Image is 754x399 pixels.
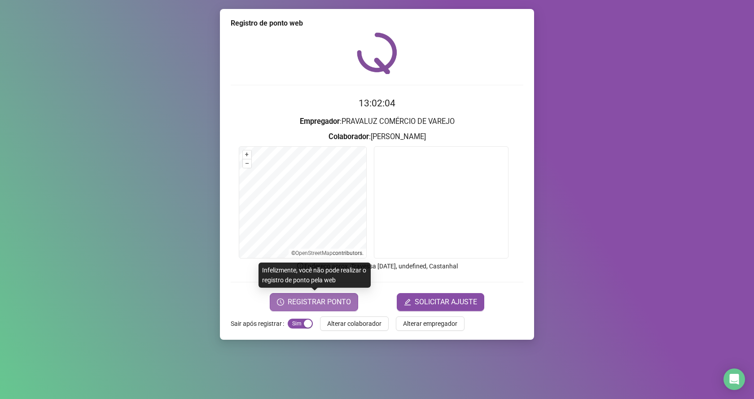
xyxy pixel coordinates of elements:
[415,297,477,307] span: SOLICITAR AJUSTE
[231,131,523,143] h3: : [PERSON_NAME]
[296,262,304,270] span: info-circle
[397,293,484,311] button: editSOLICITAR AJUSTE
[288,297,351,307] span: REGISTRAR PONTO
[270,293,358,311] button: REGISTRAR PONTO
[243,159,251,168] button: –
[396,316,465,331] button: Alterar empregador
[291,250,364,256] li: © contributors.
[404,298,411,306] span: edit
[300,117,340,126] strong: Empregador
[329,132,369,141] strong: Colaborador
[403,319,457,329] span: Alterar empregador
[243,150,251,159] button: +
[259,263,371,288] div: Infelizmente, você não pode realizar o registro de ponto pela web
[231,261,523,271] p: Endereço aprox. : Travessa [DATE], undefined, Castanhal
[327,319,381,329] span: Alterar colaborador
[359,98,395,109] time: 13:02:04
[277,298,284,306] span: clock-circle
[231,316,288,331] label: Sair após registrar
[231,116,523,127] h3: : PRAVALUZ COMÉRCIO DE VAREJO
[320,316,389,331] button: Alterar colaborador
[723,368,745,390] div: Open Intercom Messenger
[357,32,397,74] img: QRPoint
[295,250,333,256] a: OpenStreetMap
[231,18,523,29] div: Registro de ponto web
